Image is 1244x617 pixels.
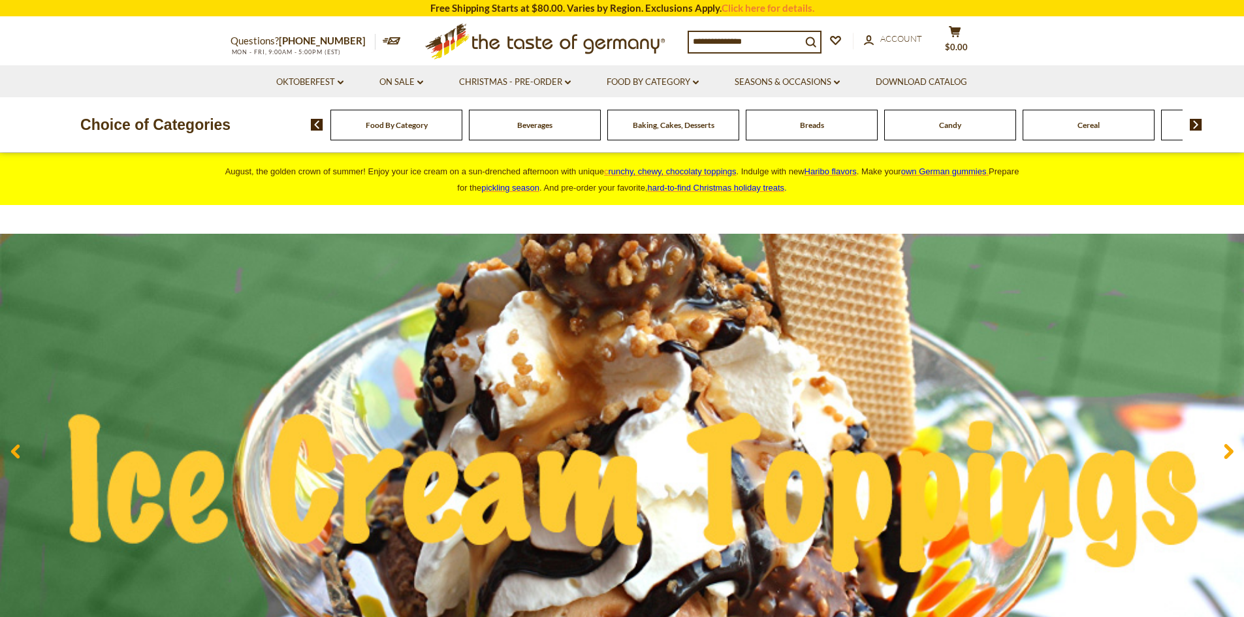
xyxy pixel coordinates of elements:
button: $0.00 [936,25,975,58]
a: Breads [800,120,824,130]
a: Download Catalog [876,75,967,89]
a: own German gummies. [901,166,989,176]
a: Haribo flavors [805,166,857,176]
a: crunchy, chewy, chocolaty toppings [604,166,737,176]
p: Questions? [231,33,375,50]
a: Christmas - PRE-ORDER [459,75,571,89]
a: Seasons & Occasions [735,75,840,89]
span: own German gummies [901,166,987,176]
a: Baking, Cakes, Desserts [633,120,714,130]
a: Candy [939,120,961,130]
img: previous arrow [311,119,323,131]
a: Food By Category [366,120,428,130]
a: Oktoberfest [276,75,343,89]
img: next arrow [1190,119,1202,131]
span: . [648,183,787,193]
span: Account [880,33,922,44]
span: $0.00 [945,42,968,52]
a: pickling season [481,183,539,193]
a: Beverages [517,120,552,130]
a: On Sale [379,75,423,89]
span: August, the golden crown of summer! Enjoy your ice cream on a sun-drenched afternoon with unique ... [225,166,1019,193]
a: Food By Category [607,75,699,89]
a: Cereal [1077,120,1100,130]
span: MON - FRI, 9:00AM - 5:00PM (EST) [231,48,342,55]
a: Click here for details. [722,2,814,14]
a: [PHONE_NUMBER] [279,35,366,46]
a: hard-to-find Christmas holiday treats [648,183,785,193]
a: Account [864,32,922,46]
span: runchy, chewy, chocolaty toppings [608,166,736,176]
